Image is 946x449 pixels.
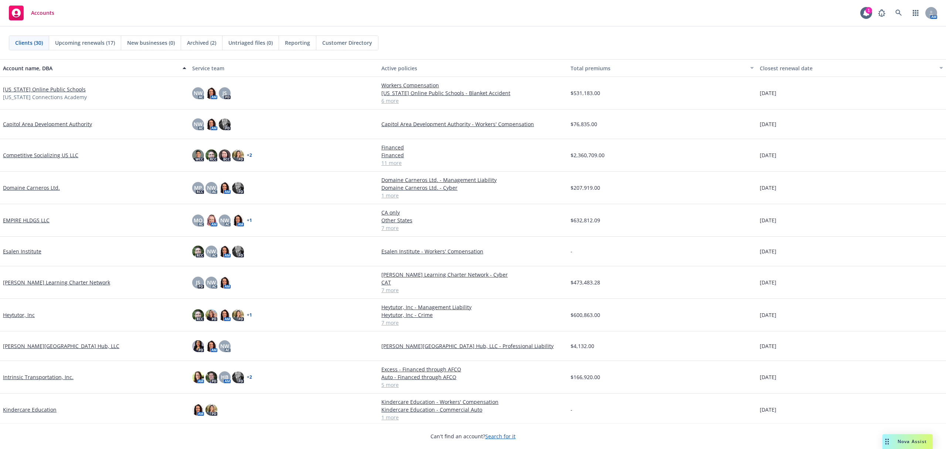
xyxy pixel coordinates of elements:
a: 7 more [381,286,565,294]
img: photo [205,340,217,352]
span: [DATE] [760,151,776,159]
span: [DATE] [760,247,776,255]
span: Clients (30) [15,39,43,47]
img: photo [192,149,204,161]
img: photo [219,246,231,257]
span: [DATE] [760,89,776,97]
span: JS [222,89,227,97]
a: + 2 [247,153,252,158]
img: photo [192,340,204,352]
a: Auto - Financed through AFCO [381,373,565,381]
span: [DATE] [760,184,776,192]
img: photo [205,371,217,383]
a: [PERSON_NAME][GEOGRAPHIC_DATA] Hub, LLC - Professional Liability [381,342,565,350]
span: $4,132.00 [571,342,594,350]
a: Kindercare Education [3,406,57,413]
a: Esalen Institute - Workers' Compensation [381,247,565,255]
span: Archived (2) [187,39,216,47]
img: photo [192,371,204,383]
span: MQ [194,216,203,224]
a: Domaine Carneros Ltd. - Management Liability [381,176,565,184]
span: $531,183.00 [571,89,600,97]
span: HB [221,373,228,381]
a: [PERSON_NAME] Learning Charter Network - Cyber [381,271,565,278]
span: NW [194,120,203,128]
span: [US_STATE] Connections Academy [3,93,87,101]
span: [DATE] [760,278,776,286]
span: - [571,406,572,413]
a: Kindercare Education - Commercial Auto [381,406,565,413]
span: NW [207,278,216,286]
img: photo [232,246,244,257]
a: Financed [381,151,565,159]
a: 1 more [381,413,565,421]
span: Nova Assist [898,438,927,445]
a: Domaine Carneros Ltd. - Cyber [381,184,565,192]
a: Other States [381,216,565,224]
div: Closest renewal date [760,64,935,72]
a: Workers Compensation [381,81,565,89]
span: [DATE] [760,120,776,128]
div: Service team [192,64,375,72]
div: Account name, DBA [3,64,178,72]
a: Excess - Financed through AFCO [381,365,565,373]
a: Capitol Area Development Authority [3,120,92,128]
a: [PERSON_NAME] Learning Charter Network [3,278,110,286]
a: Accounts [6,3,57,23]
span: [DATE] [760,216,776,224]
img: photo [205,404,217,416]
img: photo [205,309,217,321]
img: photo [232,309,244,321]
img: photo [219,182,231,194]
span: Customer Directory [322,39,372,47]
a: + 1 [247,313,252,317]
span: $600,863.00 [571,311,600,319]
a: [PERSON_NAME][GEOGRAPHIC_DATA] Hub, LLC [3,342,119,350]
a: CAT [381,278,565,286]
a: 1 more [381,192,565,199]
span: New businesses (0) [127,39,175,47]
span: Untriaged files (0) [228,39,273,47]
a: [US_STATE] Online Public Schools [3,85,86,93]
a: Heytutor, Inc [3,311,35,319]
a: Intrinsic Transportation, Inc. [3,373,74,381]
a: 5 more [381,381,565,389]
span: [DATE] [760,311,776,319]
div: Active policies [381,64,565,72]
a: 7 more [381,319,565,327]
a: + 2 [247,375,252,379]
span: $166,920.00 [571,373,600,381]
a: Competitive Socializing US LLC [3,151,78,159]
img: photo [205,149,217,161]
span: NW [207,247,216,255]
span: $632,812.09 [571,216,600,224]
span: NW [220,342,229,350]
button: Total premiums [568,59,757,77]
span: $76,835.00 [571,120,597,128]
img: photo [205,118,217,130]
button: Closest renewal date [757,59,946,77]
img: photo [219,309,231,321]
div: 1 [865,7,872,14]
a: Search [891,6,906,20]
a: + 1 [247,218,252,223]
span: [DATE] [760,406,776,413]
a: Domaine Carneros Ltd. [3,184,60,192]
span: Upcoming renewals (17) [55,39,115,47]
a: EMPIRE HLDGS LLC [3,216,50,224]
a: Switch app [908,6,923,20]
span: JS [196,278,200,286]
span: Can't find an account? [431,432,515,440]
span: NW [207,184,216,192]
div: Total premiums [571,64,746,72]
span: NW [220,216,229,224]
span: NW [194,89,203,97]
img: photo [192,246,204,257]
span: MP [194,184,202,192]
div: Drag to move [882,434,892,449]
